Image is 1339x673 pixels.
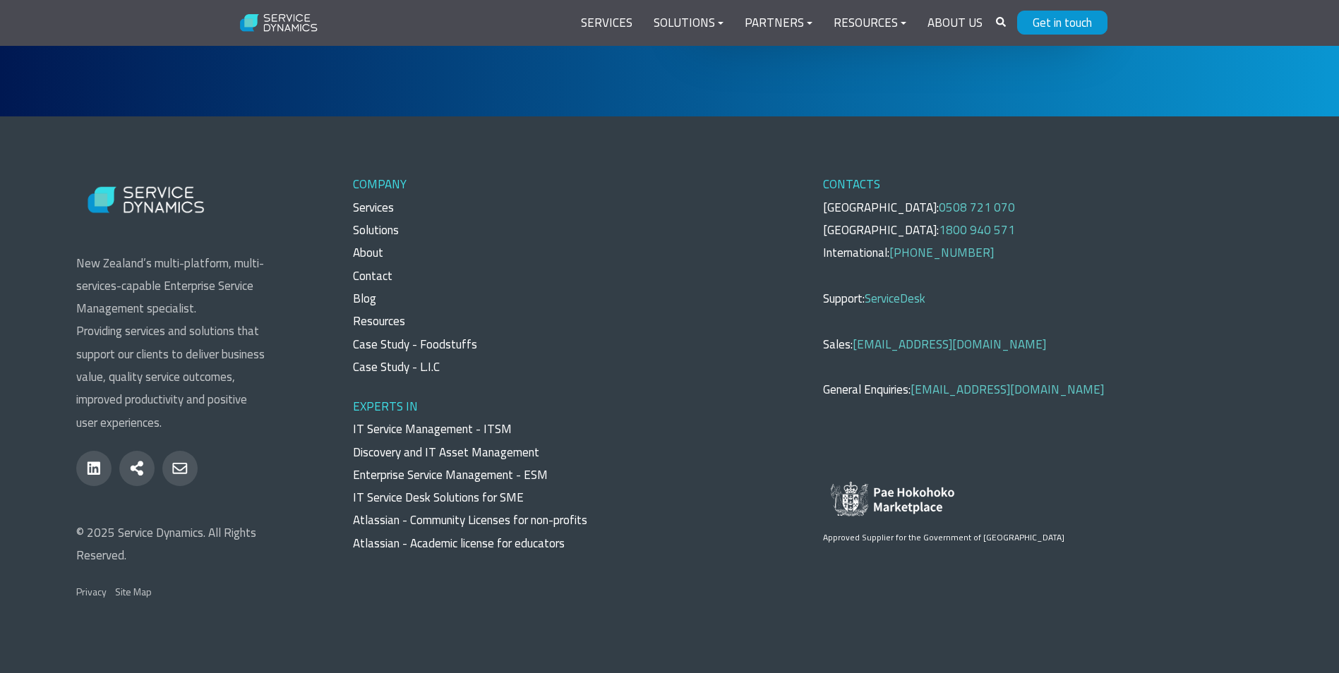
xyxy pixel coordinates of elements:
[939,221,1015,239] a: 1800 940 571
[76,173,217,227] img: Service Dynamics Logo - White
[162,451,198,486] a: envelope
[1017,11,1107,35] a: Get in touch
[853,335,1046,353] a: [EMAIL_ADDRESS][DOMAIN_NAME]
[353,420,512,438] a: IT Service Management - ITSM
[823,530,1263,546] p: Approved Supplier for the Government of [GEOGRAPHIC_DATA]
[353,267,392,285] a: Contact
[823,474,964,525] img: Approved Supplier for the Government of New Zealand
[353,243,383,262] a: About
[76,585,107,599] a: Privacy
[353,358,440,376] a: Case Study - L.I.C
[76,521,299,567] p: © 2025 Service Dynamics. All Rights Reserved.
[115,585,152,599] a: Site Map
[734,6,823,40] a: Partners
[939,198,1015,217] a: 0508 721 070
[570,6,993,40] div: Navigation Menu
[76,451,112,486] a: linkedin
[353,221,399,239] a: Solutions
[353,289,376,308] a: Blog
[911,380,1104,399] a: [EMAIL_ADDRESS][DOMAIN_NAME]
[353,312,405,330] a: Resources
[76,583,160,600] div: Navigation Menu
[823,173,1263,401] p: [GEOGRAPHIC_DATA]: [GEOGRAPHIC_DATA]: International: Support: Sales: General Enquiries:
[119,451,155,486] a: share-alt
[232,5,326,42] img: Service Dynamics Logo - White
[823,6,917,40] a: Resources
[353,198,394,217] a: Services
[353,511,587,529] a: Atlassian - Community Licenses for non-profits
[353,397,418,416] span: EXPERTS IN
[76,252,267,434] p: New Zealand’s multi-platform, multi-services-capable Enterprise Service Management specialist. Pr...
[865,289,925,308] a: ServiceDesk
[889,243,994,262] a: [PHONE_NUMBER]
[570,6,643,40] a: Services
[353,534,565,552] a: Atlassian - Academic license for educators
[353,488,524,507] a: IT Service Desk Solutions for SME
[353,466,548,484] a: Enterprise Service Management - ESM
[353,443,539,461] a: Discovery and IT Asset Management
[643,6,734,40] a: Solutions
[823,175,880,193] span: CONTACTS
[353,335,477,353] a: Case Study - Foodstuffs
[353,175,407,193] span: COMPANY
[917,6,993,40] a: About Us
